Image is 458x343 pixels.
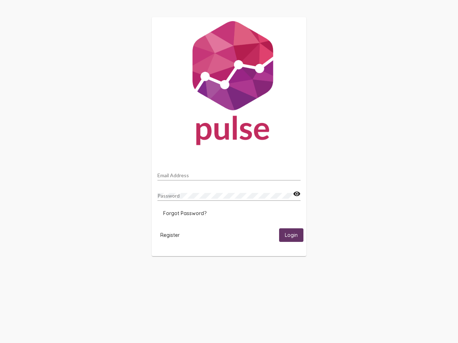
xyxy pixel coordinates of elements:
[157,207,212,220] button: Forgot Password?
[163,210,206,217] span: Forgot Password?
[155,228,185,242] button: Register
[152,17,306,152] img: Pulse For Good Logo
[279,228,303,242] button: Login
[285,232,298,239] span: Login
[293,190,301,198] mat-icon: visibility
[160,232,180,238] span: Register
